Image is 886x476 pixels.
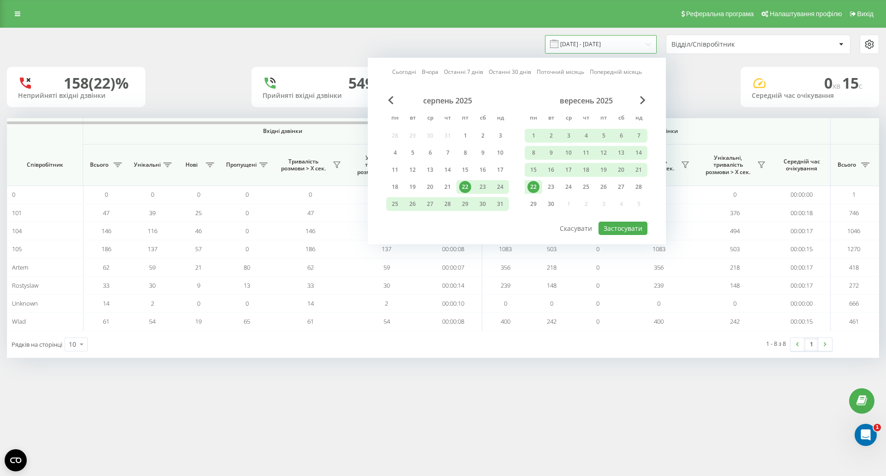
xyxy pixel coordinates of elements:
[442,198,454,210] div: 28
[562,112,575,126] abbr: середа
[305,245,315,253] span: 186
[560,129,577,143] div: ср 3 вер 2025 р.
[103,299,109,307] span: 14
[598,164,610,176] div: 19
[547,317,557,325] span: 242
[501,317,510,325] span: 400
[491,180,509,194] div: нд 24 серп 2025 р.
[406,112,419,126] abbr: вівторок
[773,222,831,240] td: 00:00:17
[494,147,506,159] div: 10
[525,129,542,143] div: пн 1 вер 2025 р.
[353,154,406,176] span: Унікальні, тривалість розмови > Х сек.
[195,245,202,253] span: 57
[195,209,202,217] span: 25
[15,161,75,169] span: Співробітник
[474,180,491,194] div: сб 23 серп 2025 р.
[598,130,610,142] div: 5
[654,281,664,289] span: 239
[102,227,111,235] span: 146
[598,181,610,193] div: 26
[640,96,646,104] span: Next Month
[149,209,156,217] span: 39
[148,245,157,253] span: 137
[88,161,111,169] span: Всього
[474,146,491,160] div: сб 9 серп 2025 р.
[614,112,628,126] abbr: субота
[421,197,439,211] div: ср 27 серп 2025 р.
[596,245,599,253] span: 0
[563,181,575,193] div: 24
[730,281,740,289] span: 148
[835,161,858,169] span: Всього
[477,164,489,176] div: 16
[527,147,539,159] div: 8
[849,263,859,271] span: 418
[545,198,557,210] div: 30
[103,317,109,325] span: 61
[615,147,627,159] div: 13
[307,209,314,217] span: 47
[824,73,842,93] span: 0
[244,263,250,271] span: 80
[441,112,455,126] abbr: четвер
[180,161,203,169] span: Нові
[149,281,156,289] span: 30
[577,129,595,143] div: чт 4 вер 2025 р.
[615,181,627,193] div: 27
[630,180,647,194] div: нд 28 вер 2025 р.
[404,197,421,211] div: вт 26 серп 2025 р.
[421,163,439,177] div: ср 13 серп 2025 р.
[773,258,831,276] td: 00:00:17
[64,74,129,92] div: 158 (22)%
[389,164,401,176] div: 11
[149,263,156,271] span: 59
[12,317,26,325] span: Wlad
[197,190,200,199] span: 0
[832,81,842,91] span: хв
[577,180,595,194] div: чт 25 вер 2025 р.
[195,227,202,235] span: 46
[580,147,592,159] div: 11
[386,197,404,211] div: пн 25 серп 2025 р.
[542,197,560,211] div: вт 30 вер 2025 р.
[630,129,647,143] div: нд 7 вер 2025 р.
[12,340,62,349] span: Рядків на сторінці
[766,339,786,348] div: 1 - 8 з 8
[386,180,404,194] div: пн 18 серп 2025 р.
[69,340,76,349] div: 10
[12,227,22,235] span: 104
[425,240,482,258] td: 00:00:08
[424,147,436,159] div: 6
[595,180,612,194] div: пт 26 вер 2025 р.
[730,263,740,271] span: 218
[547,281,557,289] span: 148
[525,96,647,105] div: вересень 2025
[476,112,490,126] abbr: субота
[544,112,558,126] abbr: вівторок
[382,245,391,253] span: 137
[12,299,38,307] span: Unknown
[527,164,539,176] div: 15
[733,299,736,307] span: 0
[307,317,314,325] span: 61
[527,181,539,193] div: 22
[537,67,584,76] a: Поточний місяць
[542,129,560,143] div: вт 2 вер 2025 р.
[474,197,491,211] div: сб 30 серп 2025 р.
[195,317,202,325] span: 19
[501,281,510,289] span: 239
[474,129,491,143] div: сб 2 серп 2025 р.
[773,204,831,222] td: 00:00:18
[103,209,109,217] span: 47
[389,181,401,193] div: 18
[105,190,108,199] span: 0
[612,163,630,177] div: сб 20 вер 2025 р.
[752,92,868,100] div: Середній час очікування
[459,147,471,159] div: 8
[458,112,472,126] abbr: п’ятниця
[577,146,595,160] div: чт 11 вер 2025 р.
[560,180,577,194] div: ср 24 вер 2025 р.
[491,197,509,211] div: нд 31 серп 2025 р.
[404,163,421,177] div: вт 12 серп 2025 р.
